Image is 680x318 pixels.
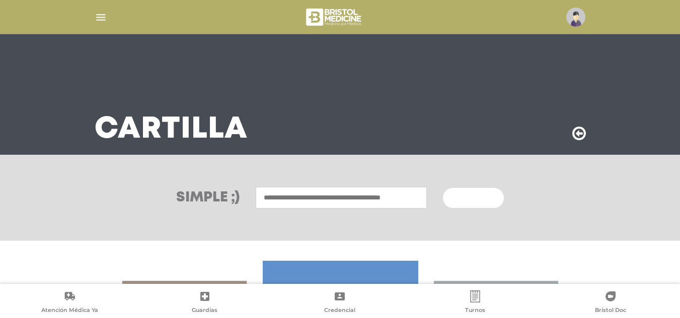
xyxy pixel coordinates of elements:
h3: Cartilla [95,117,248,143]
a: Turnos [408,290,543,316]
a: Atención Médica Ya [2,290,137,316]
h3: Simple ;) [176,191,240,205]
img: bristol-medicine-blanco.png [305,5,364,29]
span: Credencial [324,306,355,315]
span: Turnos [465,306,485,315]
a: Bristol Doc [543,290,678,316]
button: Buscar [443,188,503,208]
img: Cober_menu-lines-white.svg [95,11,107,24]
a: Credencial [272,290,408,316]
span: Atención Médica Ya [41,306,98,315]
span: Bristol Doc [595,306,626,315]
span: Guardias [192,306,217,315]
a: Guardias [137,290,273,316]
span: Buscar [455,195,484,202]
img: profile-placeholder.svg [566,8,585,27]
